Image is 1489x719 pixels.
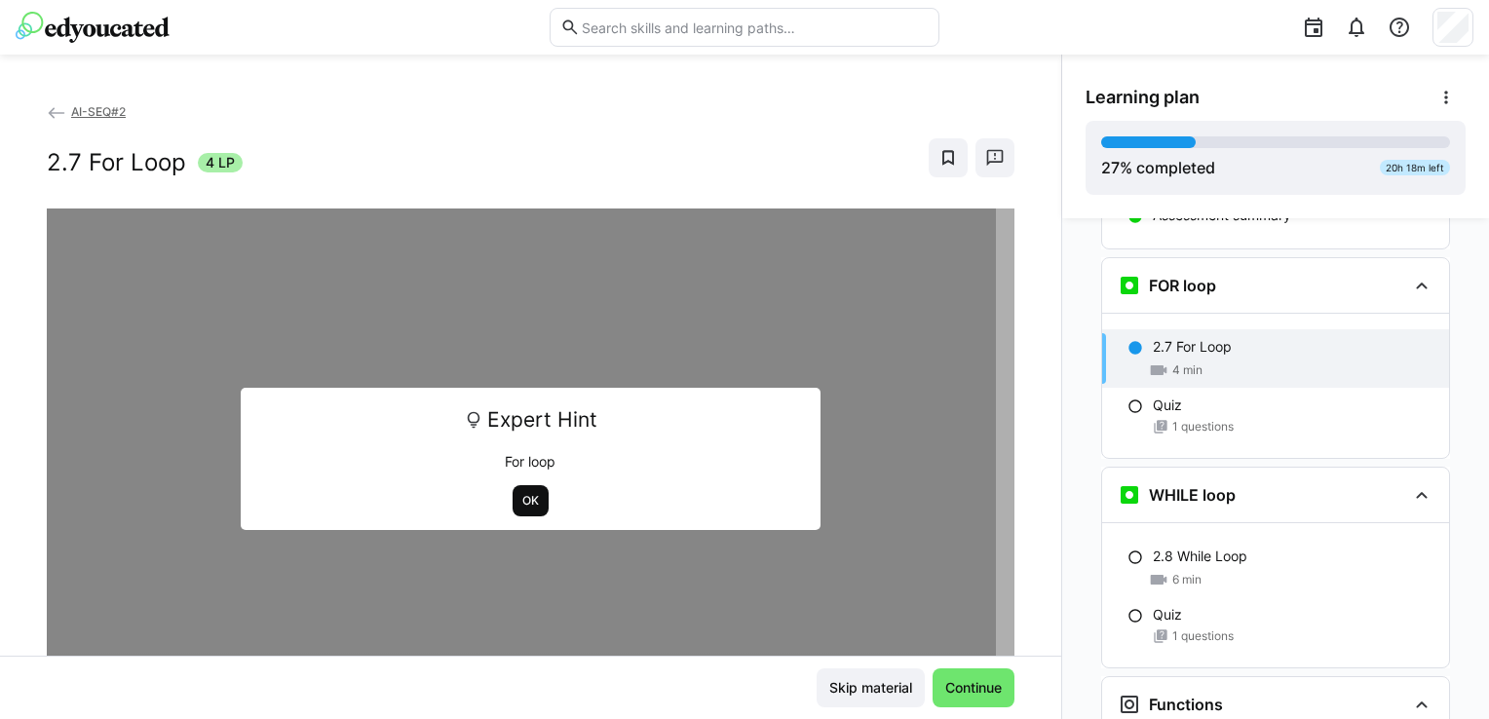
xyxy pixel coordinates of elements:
p: 2.7 For Loop [1153,337,1232,357]
h2: 2.7 For Loop [47,148,186,177]
h3: Functions [1149,695,1223,714]
p: For loop [254,452,808,472]
input: Search skills and learning paths… [580,19,929,36]
span: Learning plan [1086,87,1200,108]
p: Quiz [1153,605,1182,624]
div: 20h 18m left [1380,160,1450,175]
span: 1 questions [1172,419,1234,435]
span: 1 questions [1172,628,1234,644]
h3: FOR loop [1149,276,1216,295]
span: Expert Hint [487,401,597,438]
button: OK [513,485,549,516]
h3: WHILE loop [1149,485,1236,505]
div: % completed [1101,156,1215,179]
span: AI-SEQ#2 [71,104,126,119]
span: Continue [942,678,1005,698]
button: Continue [933,668,1014,707]
button: Skip material [817,668,925,707]
p: Quiz [1153,396,1182,415]
span: 4 min [1172,362,1203,378]
a: AI-SEQ#2 [47,104,126,119]
p: 2.8 While Loop [1153,547,1247,566]
span: Skip material [826,678,915,698]
span: 6 min [1172,572,1202,587]
span: 4 LP [206,153,235,172]
span: OK [520,493,541,509]
span: 27 [1101,158,1120,177]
